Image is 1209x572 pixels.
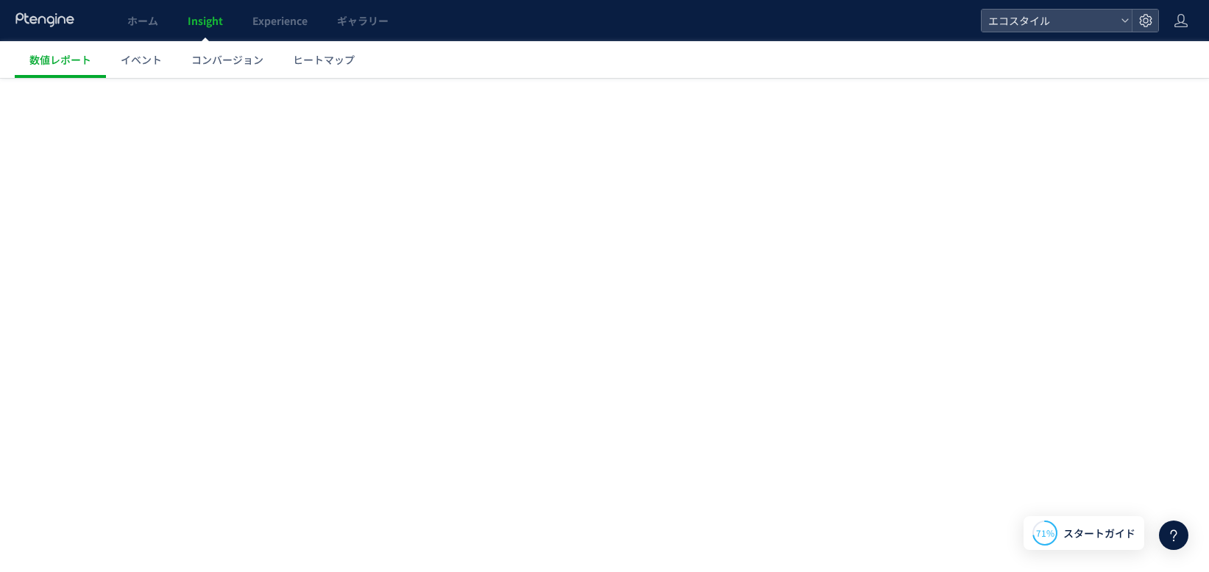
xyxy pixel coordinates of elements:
span: コンバージョン [191,52,263,67]
span: Experience [252,13,308,28]
span: イベント [121,52,162,67]
span: ホーム [127,13,158,28]
span: 71% [1036,526,1054,539]
span: エコスタイル [984,10,1115,32]
span: 数値レポート [29,52,91,67]
span: Insight [188,13,223,28]
span: ヒートマップ [293,52,355,67]
span: スタートガイド [1063,526,1135,541]
span: ギャラリー [337,13,389,28]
